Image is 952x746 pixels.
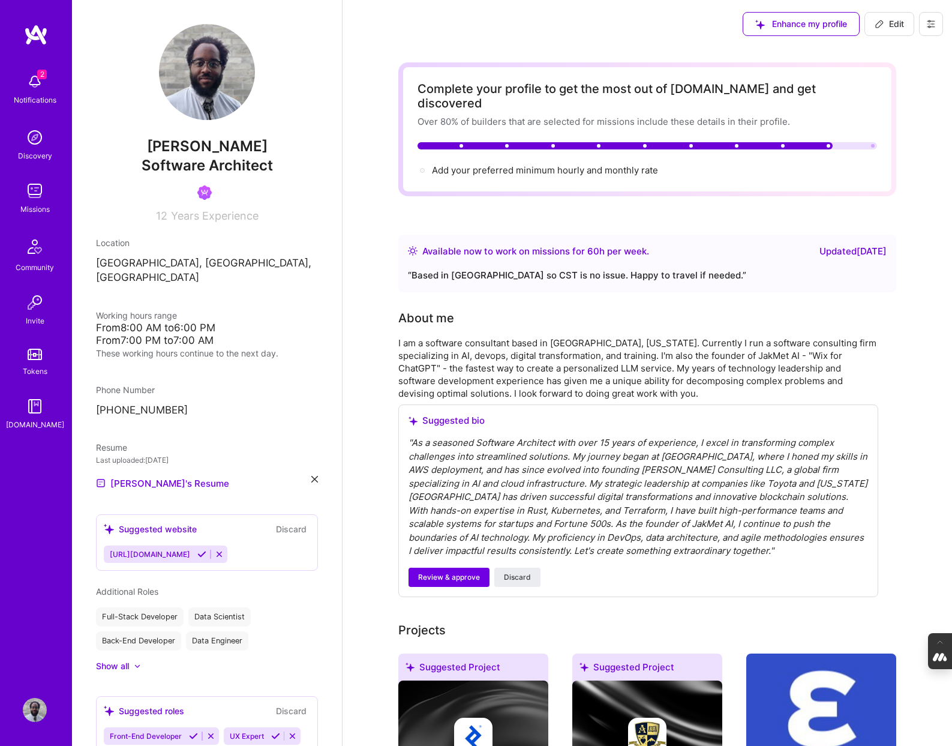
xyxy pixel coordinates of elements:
i: icon SuggestedTeams [409,417,418,426]
span: Additional Roles [96,586,158,597]
div: Suggested Project [572,654,722,685]
div: Updated [DATE] [819,244,887,259]
img: guide book [23,394,47,418]
div: Discovery [18,149,52,162]
span: Discard [504,572,531,583]
div: " As a seasoned Software Architect with over 15 years of experience, I excel in transforming comp... [409,436,868,558]
div: Missions [20,203,50,215]
img: teamwork [23,179,47,203]
img: Community [20,232,49,261]
img: Availability [408,246,418,256]
span: Resume [96,442,127,453]
div: Suggested roles [104,705,184,717]
a: [PERSON_NAME]'s Resume [96,476,229,490]
div: Show all [96,660,129,672]
div: About me [398,309,454,327]
div: Suggested Project [398,654,548,685]
button: Edit [864,12,914,36]
button: Discard [272,704,310,718]
i: Accept [197,550,206,559]
i: Reject [206,732,215,741]
i: Reject [288,732,297,741]
div: Over 80% of builders that are selected for missions include these details in their profile. [418,115,877,128]
img: tokens [28,349,42,360]
div: Complete your profile to get the most out of [DOMAIN_NAME] and get discovered [418,82,877,110]
div: Location [96,236,318,249]
button: Review & approve [409,568,489,587]
div: Suggested website [104,523,197,535]
i: Accept [271,732,280,741]
span: 12 [156,209,167,222]
p: [PHONE_NUMBER] [96,403,318,418]
i: Accept [189,732,198,741]
img: Resume [96,478,106,488]
span: Front-End Developer [110,732,182,741]
span: Edit [875,18,904,30]
div: Data Scientist [188,607,251,627]
div: Community [16,261,54,274]
img: Been on Mission [197,185,212,200]
img: discovery [23,125,47,149]
i: icon SuggestedTeams [579,663,588,672]
img: User Avatar [159,24,255,120]
div: Back-End Developer [96,631,181,651]
span: Software Architect [142,157,273,174]
img: User Avatar [23,698,47,722]
div: From 8:00 AM to 6:00 PM [96,322,318,334]
span: Enhance my profile [755,18,847,30]
i: icon SuggestedTeams [755,20,765,29]
span: UX Expert [230,732,264,741]
img: bell [23,70,47,94]
div: Available now to work on missions for h per week . [422,244,649,259]
div: Invite [26,314,44,327]
div: Full-Stack Developer [96,607,184,627]
span: 60 [587,245,599,257]
div: “ Based in [GEOGRAPHIC_DATA] so CST is no issue. Happy to travel if needed. ” [408,268,887,283]
button: Discard [494,568,540,587]
div: These working hours continue to the next day. [96,347,318,359]
p: [GEOGRAPHIC_DATA], [GEOGRAPHIC_DATA], [GEOGRAPHIC_DATA] [96,256,318,285]
span: Phone Number [96,385,155,395]
i: Reject [215,550,224,559]
div: [DOMAIN_NAME] [6,418,64,431]
a: User Avatar [20,698,50,722]
span: [PERSON_NAME] [96,137,318,155]
i: icon Close [311,476,318,483]
button: Enhance my profile [743,12,860,36]
i: icon SuggestedTeams [104,706,114,716]
span: Years Experience [171,209,259,222]
span: Add your preferred minimum hourly and monthly rate [432,164,658,176]
img: logo [24,24,48,46]
span: Review & approve [418,572,480,583]
div: Tokens [23,365,47,378]
div: I am a software consultant based in [GEOGRAPHIC_DATA], [US_STATE]. Currently I run a software con... [398,337,878,400]
img: Invite [23,290,47,314]
span: Working hours range [96,310,177,320]
div: Suggested bio [409,415,868,427]
i: icon SuggestedTeams [406,663,415,672]
div: Projects [398,621,446,639]
div: Last uploaded: [DATE] [96,454,318,466]
span: 2 [37,70,47,79]
i: icon SuggestedTeams [104,524,114,534]
div: From 7:00 PM to 7:00 AM [96,334,318,347]
div: Notifications [14,94,56,106]
button: Discard [272,522,310,536]
div: Data Engineer [186,631,248,651]
span: [URL][DOMAIN_NAME] [110,550,190,559]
